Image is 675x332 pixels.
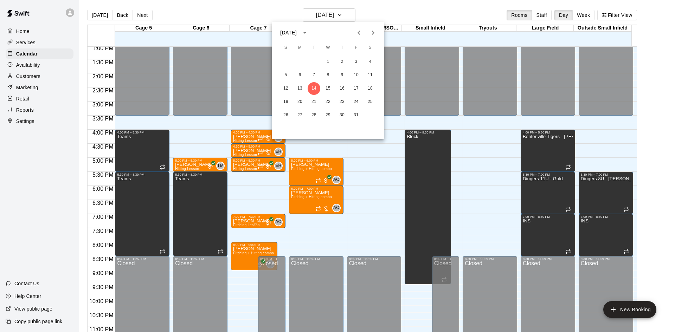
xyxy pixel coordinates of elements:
span: Sunday [279,41,292,55]
button: 26 [279,109,292,122]
button: 22 [322,96,334,108]
button: Next month [366,26,380,40]
button: 20 [294,96,306,108]
button: 7 [308,69,320,82]
button: 31 [350,109,362,122]
span: Monday [294,41,306,55]
button: 4 [364,56,377,68]
span: Wednesday [322,41,334,55]
span: Thursday [336,41,348,55]
button: 11 [364,69,377,82]
div: [DATE] [280,29,297,37]
button: 8 [322,69,334,82]
button: 14 [308,82,320,95]
button: 19 [279,96,292,108]
button: 16 [336,82,348,95]
button: 18 [364,82,377,95]
button: 29 [322,109,334,122]
button: 12 [279,82,292,95]
button: 6 [294,69,306,82]
button: 21 [308,96,320,108]
button: 9 [336,69,348,82]
button: Previous month [352,26,366,40]
button: 24 [350,96,362,108]
button: 2 [336,56,348,68]
button: 30 [336,109,348,122]
button: 27 [294,109,306,122]
button: 13 [294,82,306,95]
button: 23 [336,96,348,108]
button: 3 [350,56,362,68]
span: Friday [350,41,362,55]
button: 10 [350,69,362,82]
span: Saturday [364,41,377,55]
span: Tuesday [308,41,320,55]
button: 1 [322,56,334,68]
button: 25 [364,96,377,108]
button: 5 [279,69,292,82]
button: 15 [322,82,334,95]
button: calendar view is open, switch to year view [299,27,311,39]
button: 28 [308,109,320,122]
button: 17 [350,82,362,95]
